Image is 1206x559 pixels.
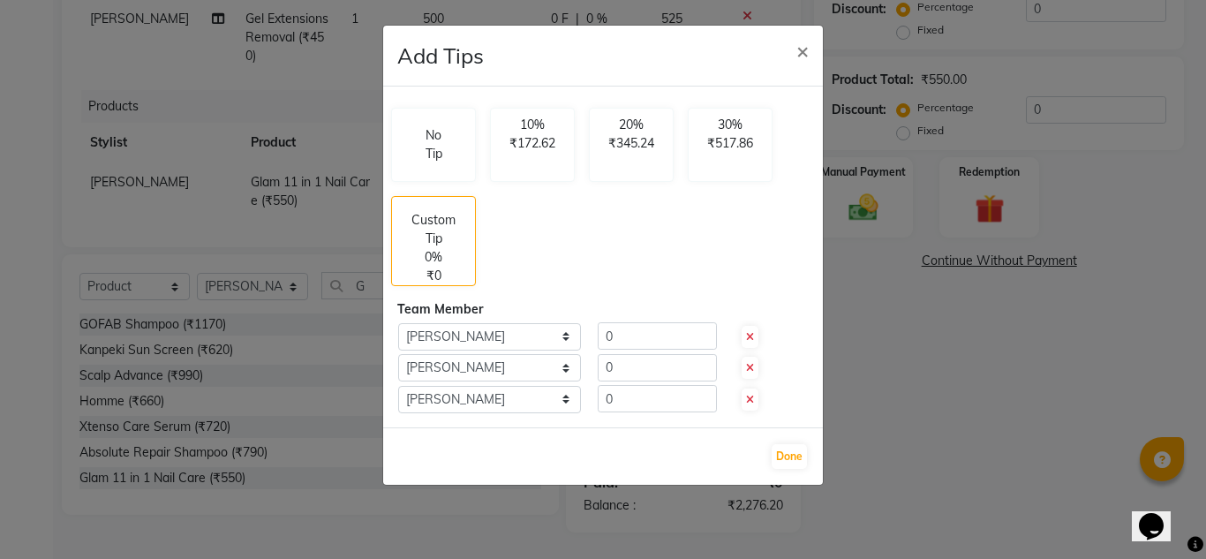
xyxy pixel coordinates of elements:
[425,248,442,267] p: 0%
[501,116,563,134] p: 10%
[397,40,484,72] h4: Add Tips
[1132,488,1188,541] iframe: chat widget
[397,301,483,317] span: Team Member
[426,267,441,285] p: ₹0
[796,37,809,64] span: ×
[600,134,662,153] p: ₹345.24
[699,116,761,134] p: 30%
[403,211,464,248] p: Custom Tip
[772,444,807,469] button: Done
[420,126,447,163] p: No Tip
[600,116,662,134] p: 20%
[501,134,563,153] p: ₹172.62
[782,26,823,75] button: Close
[699,134,761,153] p: ₹517.86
